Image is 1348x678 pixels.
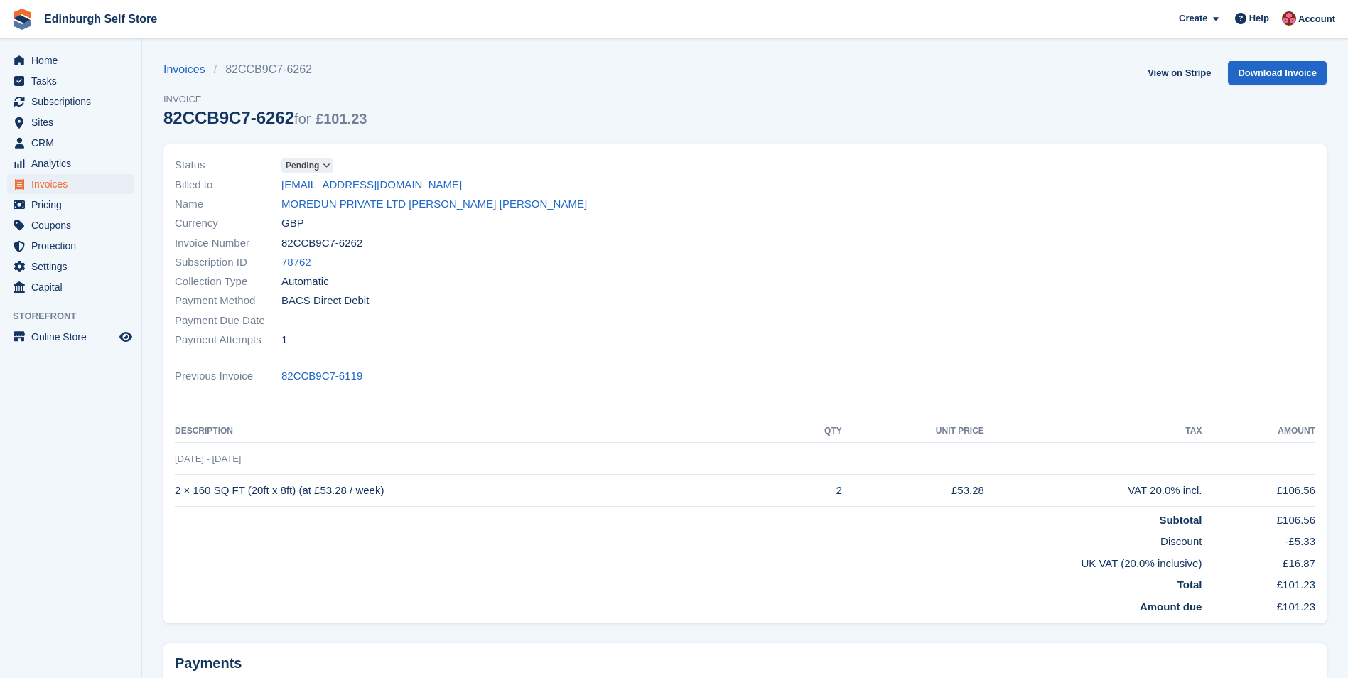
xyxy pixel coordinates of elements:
[175,550,1202,572] td: UK VAT (20.0% inclusive)
[31,92,117,112] span: Subscriptions
[842,475,984,507] td: £53.28
[31,71,117,91] span: Tasks
[175,368,281,384] span: Previous Invoice
[7,327,134,347] a: menu
[7,50,134,70] a: menu
[1202,420,1315,443] th: Amount
[984,420,1202,443] th: Tax
[286,159,319,172] span: Pending
[11,9,33,30] img: stora-icon-8386f47178a22dfd0bd8f6a31ec36ba5ce8667c1dd55bd0f319d3a0aa187defe.svg
[31,257,117,276] span: Settings
[7,174,134,194] a: menu
[1249,11,1269,26] span: Help
[842,420,984,443] th: Unit Price
[38,7,163,31] a: Edinburgh Self Store
[281,254,311,271] a: 78762
[1228,61,1327,85] a: Download Invoice
[1282,11,1296,26] img: Lucy Michalec
[31,154,117,173] span: Analytics
[175,475,790,507] td: 2 × 160 SQ FT (20ft x 8ft) (at £53.28 / week)
[175,157,281,173] span: Status
[175,235,281,252] span: Invoice Number
[281,368,362,384] a: 82CCB9C7-6119
[163,61,214,78] a: Invoices
[175,313,281,329] span: Payment Due Date
[7,236,134,256] a: menu
[175,215,281,232] span: Currency
[1202,506,1315,528] td: £106.56
[281,177,462,193] a: [EMAIL_ADDRESS][DOMAIN_NAME]
[1202,571,1315,593] td: £101.23
[163,61,367,78] nav: breadcrumbs
[790,420,842,443] th: QTY
[7,195,134,215] a: menu
[13,309,141,323] span: Storefront
[1142,61,1217,85] a: View on Stripe
[175,177,281,193] span: Billed to
[1202,475,1315,507] td: £106.56
[316,111,367,127] span: £101.23
[7,215,134,235] a: menu
[31,50,117,70] span: Home
[7,133,134,153] a: menu
[294,111,311,127] span: for
[1177,579,1202,591] strong: Total
[175,254,281,271] span: Subscription ID
[163,92,367,107] span: Invoice
[31,236,117,256] span: Protection
[7,92,134,112] a: menu
[31,277,117,297] span: Capital
[281,157,333,173] a: Pending
[175,332,281,348] span: Payment Attempts
[281,332,287,348] span: 1
[1140,601,1202,613] strong: Amount due
[175,274,281,290] span: Collection Type
[163,108,367,127] div: 82CCB9C7-6262
[281,215,304,232] span: GBP
[31,195,117,215] span: Pricing
[175,196,281,212] span: Name
[1202,528,1315,550] td: -£5.33
[7,257,134,276] a: menu
[117,328,134,345] a: Preview store
[7,71,134,91] a: menu
[7,154,134,173] a: menu
[790,475,842,507] td: 2
[175,420,790,443] th: Description
[1159,514,1202,526] strong: Subtotal
[31,133,117,153] span: CRM
[31,112,117,132] span: Sites
[281,196,587,212] a: MOREDUN PRIVATE LTD [PERSON_NAME] [PERSON_NAME]
[175,655,1315,672] h2: Payments
[31,215,117,235] span: Coupons
[175,528,1202,550] td: Discount
[281,293,369,309] span: BACS Direct Debit
[1298,12,1335,26] span: Account
[175,453,241,464] span: [DATE] - [DATE]
[1202,593,1315,615] td: £101.23
[7,277,134,297] a: menu
[7,112,134,132] a: menu
[31,327,117,347] span: Online Store
[281,235,362,252] span: 82CCB9C7-6262
[175,293,281,309] span: Payment Method
[31,174,117,194] span: Invoices
[1179,11,1207,26] span: Create
[984,483,1202,499] div: VAT 20.0% incl.
[281,274,329,290] span: Automatic
[1202,550,1315,572] td: £16.87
